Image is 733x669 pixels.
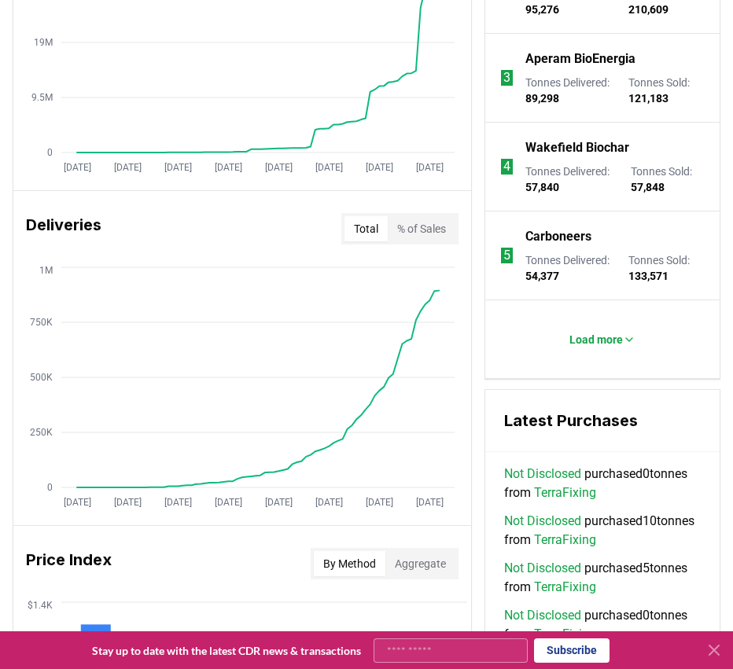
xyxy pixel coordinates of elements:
[28,600,53,611] tspan: $1.4K
[557,324,648,355] button: Load more
[416,162,444,173] tspan: [DATE]
[628,3,669,16] span: 210,609
[631,164,704,195] p: Tonnes Sold :
[628,92,669,105] span: 121,183
[504,512,581,531] a: Not Disclosed
[525,270,559,282] span: 54,377
[64,162,91,173] tspan: [DATE]
[628,270,669,282] span: 133,571
[631,181,665,193] span: 57,848
[315,497,343,508] tspan: [DATE]
[534,531,596,550] a: TerraFixing
[525,227,591,246] a: Carboneers
[385,551,455,576] button: Aggregate
[39,265,53,276] tspan: 1M
[503,68,510,87] p: 3
[416,497,444,508] tspan: [DATE]
[525,50,635,68] a: Aperam BioEnergia
[34,37,53,48] tspan: 19M
[504,606,581,625] a: Not Disclosed
[30,427,53,438] tspan: 250K
[525,138,629,157] a: Wakefield Biochar
[164,497,192,508] tspan: [DATE]
[525,3,559,16] span: 95,276
[525,181,559,193] span: 57,840
[30,372,53,383] tspan: 500K
[503,246,510,265] p: 5
[47,147,53,158] tspan: 0
[344,216,388,241] button: Total
[504,409,701,432] h3: Latest Purchases
[64,497,91,508] tspan: [DATE]
[504,465,701,502] span: purchased 0 tonnes from
[164,162,192,173] tspan: [DATE]
[315,162,343,173] tspan: [DATE]
[114,162,142,173] tspan: [DATE]
[47,482,53,493] tspan: 0
[30,317,53,328] tspan: 750K
[628,252,704,284] p: Tonnes Sold :
[504,559,701,597] span: purchased 5 tonnes from
[114,497,142,508] tspan: [DATE]
[31,92,53,103] tspan: 9.5M
[503,157,510,176] p: 4
[504,606,701,644] span: purchased 0 tonnes from
[265,162,293,173] tspan: [DATE]
[388,216,455,241] button: % of Sales
[534,578,596,597] a: TerraFixing
[265,497,293,508] tspan: [DATE]
[366,497,393,508] tspan: [DATE]
[534,483,596,502] a: TerraFixing
[504,559,581,578] a: Not Disclosed
[215,497,242,508] tspan: [DATE]
[569,332,623,347] p: Load more
[26,213,101,244] h3: Deliveries
[314,551,385,576] button: By Method
[525,252,613,284] p: Tonnes Delivered :
[525,92,559,105] span: 89,298
[534,625,596,644] a: TerraFixing
[366,162,393,173] tspan: [DATE]
[525,164,615,195] p: Tonnes Delivered :
[26,548,112,579] h3: Price Index
[525,75,613,106] p: Tonnes Delivered :
[628,75,704,106] p: Tonnes Sold :
[504,465,581,483] a: Not Disclosed
[215,162,242,173] tspan: [DATE]
[504,512,701,550] span: purchased 10 tonnes from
